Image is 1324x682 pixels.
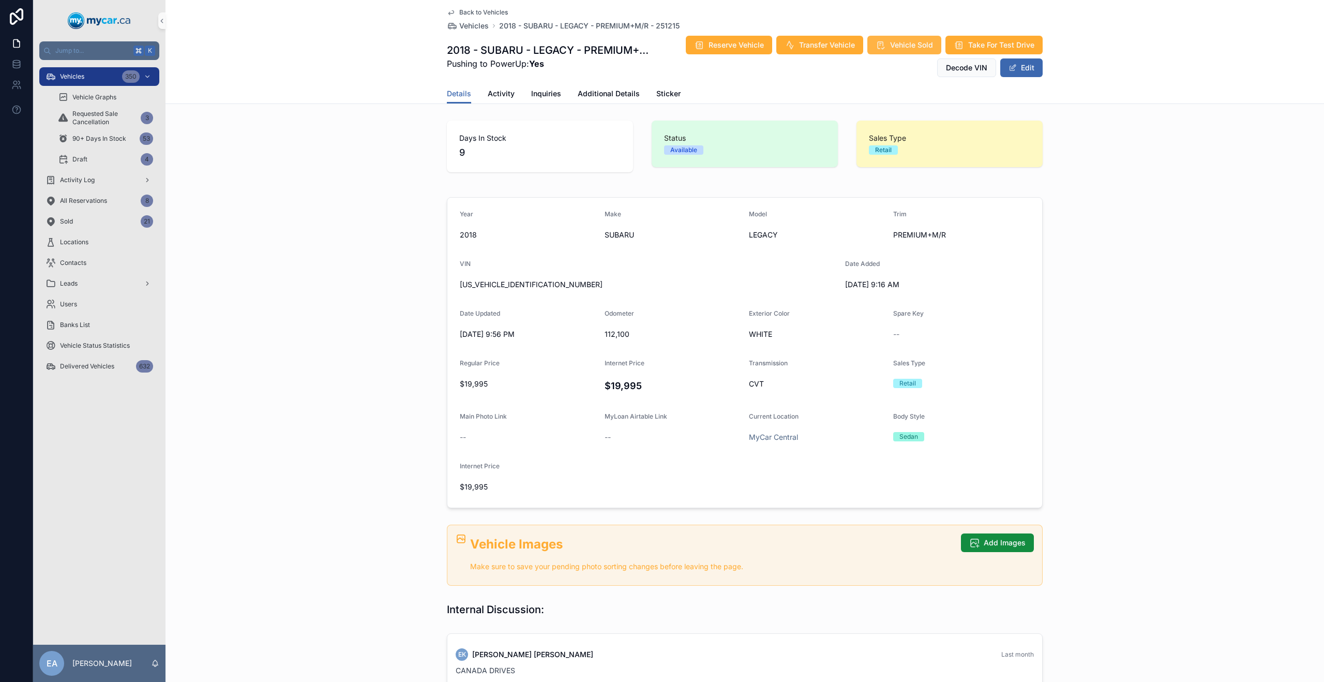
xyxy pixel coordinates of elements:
[656,88,681,99] span: Sticker
[946,63,987,73] span: Decode VIN
[72,658,132,669] p: [PERSON_NAME]
[893,210,907,218] span: Trim
[869,133,1030,143] span: Sales Type
[60,217,73,226] span: Sold
[460,359,500,367] span: Regular Price
[605,379,741,393] h4: $19,995
[141,195,153,207] div: 8
[39,274,159,293] a: Leads
[39,191,159,210] a: All Reservations8
[749,210,767,218] span: Model
[605,329,741,339] span: 112,100
[605,412,667,420] span: MyLoan Airtable Link
[39,212,159,231] a: Sold21
[531,88,561,99] span: Inquiries
[605,309,634,317] span: Odometer
[146,47,154,55] span: K
[39,316,159,334] a: Banks List
[460,230,596,240] span: 2018
[55,47,129,55] span: Jump to...
[39,171,159,189] a: Activity Log
[968,40,1034,50] span: Take For Test Drive
[447,21,489,31] a: Vehicles
[460,432,466,442] span: --
[893,230,1030,240] span: PREMIUM+M/R
[460,462,500,470] span: Internet Price
[875,145,892,155] div: Retail
[470,536,953,553] h2: Vehicle Images
[656,84,681,105] a: Sticker
[60,259,86,267] span: Contacts
[899,432,918,441] div: Sedan
[470,561,953,573] p: Make sure to save your pending photo sorting changes before leaving the page.
[39,357,159,376] a: Delivered Vehicles632
[749,309,790,317] span: Exterior Color
[749,359,788,367] span: Transmission
[749,379,885,389] span: CVT
[47,657,57,670] span: EA
[1001,650,1034,658] span: Last month
[893,412,925,420] span: Body Style
[60,342,130,350] span: Vehicle Status Statistics
[447,84,471,104] a: Details
[72,135,126,143] span: 90+ Days In Stock
[447,602,544,617] h1: Internal Discussion:
[60,197,107,205] span: All Reservations
[72,93,116,101] span: Vehicle Graphs
[122,70,140,83] div: 350
[60,300,77,308] span: Users
[470,536,953,573] div: ## Vehicle Images Make sure to save your pending photo sorting changes before leaving the page.
[749,230,885,240] span: LEGACY
[578,84,640,105] a: Additional Details
[893,359,925,367] span: Sales Type
[447,43,654,57] h1: 2018 - SUBARU - LEGACY - PREMIUM+M/R - 251215
[984,538,1026,548] span: Add Images
[458,650,466,659] span: EK
[499,21,680,31] a: 2018 - SUBARU - LEGACY - PREMIUM+M/R - 251215
[140,132,153,145] div: 53
[39,41,159,60] button: Jump to...K
[52,88,159,107] a: Vehicle Graphs
[447,57,654,70] span: Pushing to PowerUp:
[605,432,611,442] span: --
[893,329,899,339] span: --
[60,72,84,81] span: Vehicles
[749,329,885,339] span: WHITE
[39,233,159,251] a: Locations
[72,155,87,164] span: Draft
[141,112,153,124] div: 3
[460,412,507,420] span: Main Photo Link
[136,360,153,373] div: 632
[447,8,508,17] a: Back to Vehicles
[749,412,799,420] span: Current Location
[937,58,996,77] button: Decode VIN
[60,362,114,370] span: Delivered Vehicles
[1000,58,1043,77] button: Edit
[68,12,131,29] img: App logo
[456,665,1034,676] p: CANADA DRIVES
[867,36,941,54] button: Vehicle Sold
[39,295,159,314] a: Users
[899,379,916,388] div: Retail
[749,432,798,442] a: MyCar Central
[39,67,159,86] a: Vehicles350
[605,210,621,218] span: Make
[460,329,596,339] span: [DATE] 9:56 PM
[459,8,508,17] span: Back to Vehicles
[460,279,837,290] span: [US_VEHICLE_IDENTIFICATION_NUMBER]
[60,321,90,329] span: Banks List
[686,36,772,54] button: Reserve Vehicle
[488,84,515,105] a: Activity
[945,36,1043,54] button: Take For Test Drive
[488,88,515,99] span: Activity
[141,215,153,228] div: 21
[776,36,863,54] button: Transfer Vehicle
[72,110,137,126] span: Requested Sale Cancellation
[60,176,95,184] span: Activity Log
[460,482,596,492] span: $19,995
[799,40,855,50] span: Transfer Vehicle
[529,58,544,69] strong: Yes
[845,260,880,268] span: Date Added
